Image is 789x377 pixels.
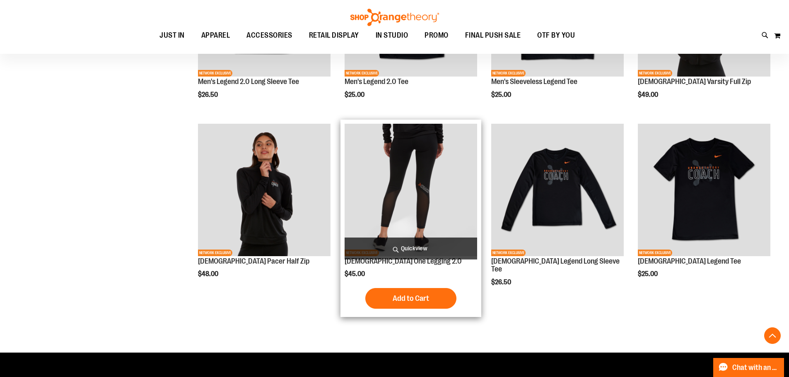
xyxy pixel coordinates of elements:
a: APPAREL [193,26,239,45]
span: $25.00 [491,91,512,98]
a: [DEMOGRAPHIC_DATA] One Legging 2.0 [345,257,462,265]
span: OTF BY YOU [537,26,575,45]
a: Men's Legend 2.0 Tee [345,77,408,86]
a: Men's Sleeveless Legend Tee [491,77,577,86]
span: NETWORK EXCLUSIVE [491,70,526,77]
span: NETWORK EXCLUSIVE [345,70,379,77]
a: IN STUDIO [367,26,417,45]
span: NETWORK EXCLUSIVE [638,70,672,77]
button: Chat with an Expert [713,358,784,377]
span: NETWORK EXCLUSIVE [491,250,526,256]
a: Quickview [345,238,477,259]
span: NETWORK EXCLUSIVE [198,70,232,77]
span: Add to Cart [393,294,429,303]
a: OTF BY YOU [529,26,583,45]
img: OTF Ladies Coach FA23 One Legging 2.0 - Black primary image [345,124,477,256]
a: FINAL PUSH SALE [457,26,529,45]
span: ACCESSORIES [246,26,292,45]
div: product [194,120,335,299]
span: $26.50 [198,91,219,98]
span: $45.00 [345,270,366,278]
a: [DEMOGRAPHIC_DATA] Varsity Full Zip [638,77,751,86]
span: $25.00 [638,270,659,278]
span: FINAL PUSH SALE [465,26,521,45]
span: IN STUDIO [376,26,408,45]
span: RETAIL DISPLAY [309,26,359,45]
span: APPAREL [201,26,230,45]
img: OTF Ladies Coach FA23 Legend SS Tee - Black primary image [638,124,770,256]
div: product [340,120,481,317]
button: Add to Cart [365,288,456,309]
a: [DEMOGRAPHIC_DATA] Pacer Half Zip [198,257,309,265]
img: OTF Ladies Coach FA23 Pacer Half Zip - Black primary image [198,124,331,256]
span: PROMO [425,26,449,45]
a: [DEMOGRAPHIC_DATA] Legend Tee [638,257,741,265]
span: JUST IN [159,26,185,45]
span: $26.50 [491,279,512,286]
a: PROMO [416,26,457,45]
span: $48.00 [198,270,220,278]
a: [DEMOGRAPHIC_DATA] Legend Long Sleeve Tee [491,257,620,274]
a: OTF Ladies Coach FA23 One Legging 2.0 - Black primary imageNETWORK EXCLUSIVE [345,124,477,257]
img: Shop Orangetheory [349,9,440,26]
span: $25.00 [345,91,366,98]
span: Chat with an Expert [732,364,779,372]
a: OTF Ladies Coach FA23 Pacer Half Zip - Black primary imageNETWORK EXCLUSIVE [198,124,331,257]
div: product [634,120,775,299]
img: OTF Ladies Coach FA23 Legend LS Tee - Black primary image [491,124,624,256]
div: product [487,120,628,307]
span: NETWORK EXCLUSIVE [638,250,672,256]
span: $49.00 [638,91,659,98]
a: JUST IN [151,26,193,45]
button: Back To Top [764,327,781,344]
a: RETAIL DISPLAY [301,26,367,45]
a: ACCESSORIES [238,26,301,45]
span: NETWORK EXCLUSIVE [198,250,232,256]
a: Men's Legend 2.0 Long Sleeve Tee [198,77,299,86]
a: OTF Ladies Coach FA23 Legend LS Tee - Black primary imageNETWORK EXCLUSIVE [491,124,624,257]
a: OTF Ladies Coach FA23 Legend SS Tee - Black primary imageNETWORK EXCLUSIVE [638,124,770,257]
